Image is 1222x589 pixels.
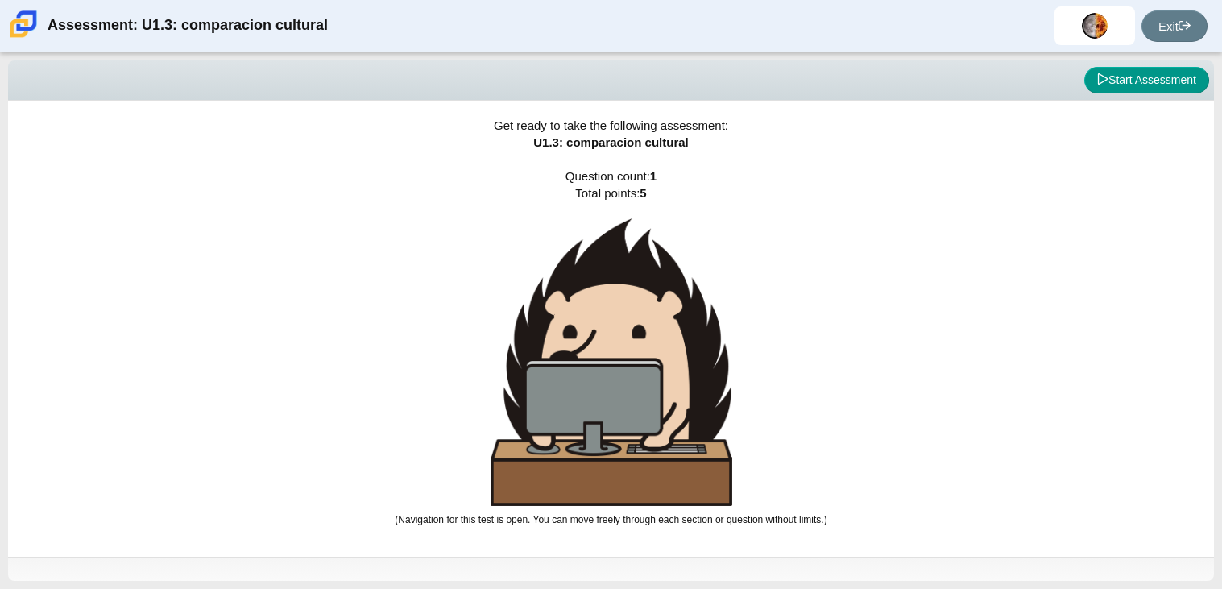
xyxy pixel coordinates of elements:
span: Question count: Total points: [395,169,826,525]
img: erick.aguilera-per.Ar2lp4 [1082,13,1108,39]
span: U1.3: comparacion cultural [533,135,689,149]
small: (Navigation for this test is open. You can move freely through each section or question without l... [395,514,826,525]
button: Start Assessment [1084,67,1209,94]
img: Carmen School of Science & Technology [6,7,40,41]
a: Carmen School of Science & Technology [6,30,40,44]
b: 1 [650,169,657,183]
span: Get ready to take the following assessment: [494,118,728,132]
img: hedgehog-behind-computer-large.png [491,218,732,506]
div: Assessment: U1.3: comparacion cultural [48,6,328,45]
b: 5 [640,186,646,200]
a: Exit [1141,10,1208,42]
